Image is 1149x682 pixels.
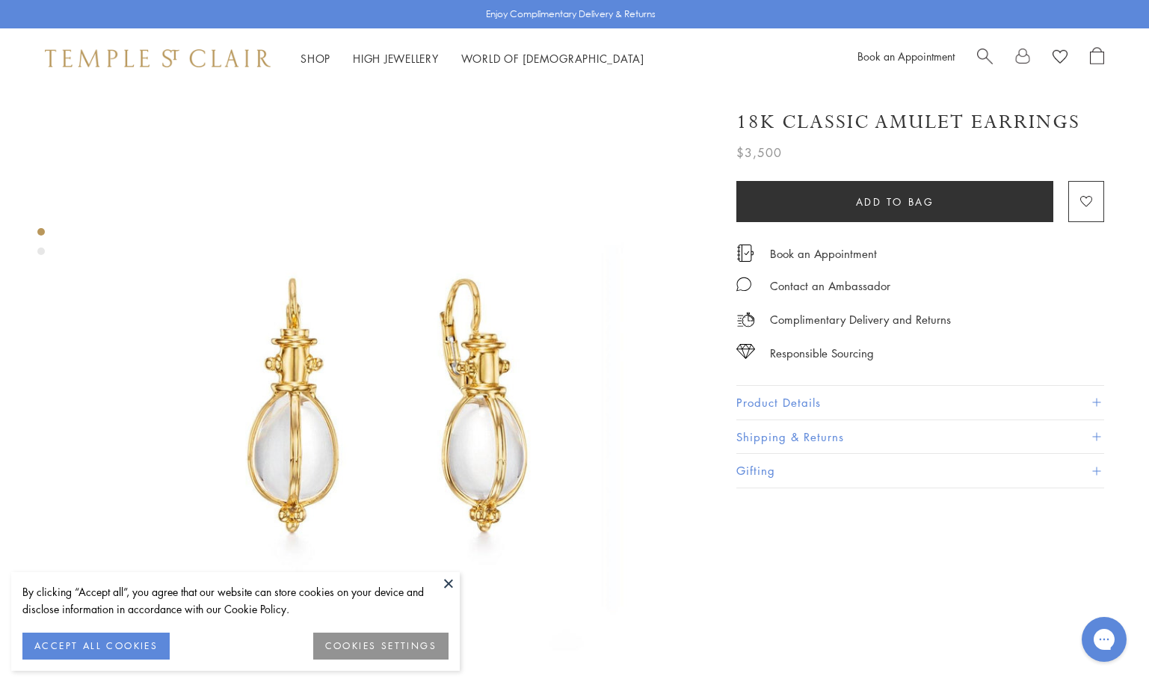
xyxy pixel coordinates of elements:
[1053,47,1068,70] a: View Wishlist
[736,344,755,359] img: icon_sourcing.svg
[736,386,1104,420] button: Product Details
[856,194,934,210] span: Add to bag
[461,51,644,66] a: World of [DEMOGRAPHIC_DATA]World of [DEMOGRAPHIC_DATA]
[770,310,951,329] p: Complimentary Delivery and Returns
[22,633,170,660] button: ACCEPT ALL COOKIES
[486,7,656,22] p: Enjoy Complimentary Delivery & Returns
[301,49,644,68] nav: Main navigation
[736,109,1080,135] h1: 18K Classic Amulet Earrings
[736,454,1104,488] button: Gifting
[770,277,890,295] div: Contact an Ambassador
[736,310,755,329] img: icon_delivery.svg
[977,47,993,70] a: Search
[736,245,754,262] img: icon_appointment.svg
[857,49,955,64] a: Book an Appointment
[22,583,449,618] div: By clicking “Accept all”, you agree that our website can store cookies on your device and disclos...
[770,344,874,363] div: Responsible Sourcing
[353,51,439,66] a: High JewelleryHigh Jewellery
[770,245,877,262] a: Book an Appointment
[301,51,330,66] a: ShopShop
[313,633,449,660] button: COOKIES SETTINGS
[736,420,1104,454] button: Shipping & Returns
[37,224,45,267] div: Product gallery navigation
[1074,612,1134,667] iframe: Gorgias live chat messenger
[736,181,1053,222] button: Add to bag
[1090,47,1104,70] a: Open Shopping Bag
[45,49,271,67] img: Temple St. Clair
[736,277,751,292] img: MessageIcon-01_2.svg
[736,143,782,162] span: $3,500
